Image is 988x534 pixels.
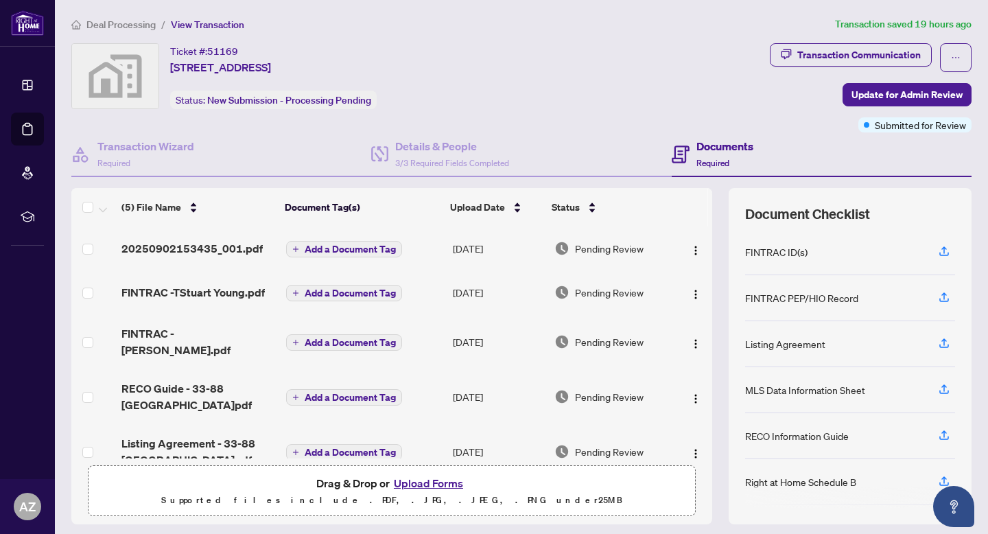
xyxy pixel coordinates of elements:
article: Transaction saved 19 hours ago [835,16,972,32]
span: Add a Document Tag [305,393,396,402]
img: Document Status [554,444,569,459]
div: Transaction Communication [797,44,921,66]
span: [STREET_ADDRESS] [170,59,271,76]
td: [DATE] [447,369,549,424]
span: RECO Guide - 33-88 [GEOGRAPHIC_DATA]pdf [121,380,275,413]
span: Drag & Drop or [316,474,467,492]
span: Add a Document Tag [305,244,396,254]
td: [DATE] [447,424,549,479]
button: Add a Document Tag [286,444,402,461]
img: logo [11,10,44,36]
td: [DATE] [447,314,549,369]
p: Supported files include .PDF, .JPG, .JPEG, .PNG under 25 MB [97,492,687,509]
span: plus [292,394,299,401]
button: Add a Document Tag [286,334,402,351]
span: Submitted for Review [875,117,966,132]
span: plus [292,246,299,253]
span: 51169 [207,45,238,58]
span: New Submission - Processing Pending [207,94,371,106]
button: Open asap [933,486,974,527]
button: Add a Document Tag [286,389,402,406]
h4: Transaction Wizard [97,138,194,154]
img: Document Status [554,389,569,404]
button: Logo [685,331,707,353]
div: FINTRAC ID(s) [745,244,808,259]
span: plus [292,449,299,456]
span: Add a Document Tag [305,448,396,457]
th: (5) File Name [116,188,280,227]
button: Upload Forms [390,474,467,492]
span: Update for Admin Review [851,84,963,106]
img: Logo [690,289,701,300]
button: Add a Document Tag [286,285,402,301]
li: / [161,16,165,32]
span: Pending Review [575,285,644,300]
button: Logo [685,386,707,408]
div: MLS Data Information Sheet [745,382,865,397]
div: FINTRAC PEP/HIO Record [745,290,858,305]
button: Transaction Communication [770,43,932,67]
div: RECO Information Guide [745,428,849,443]
h4: Documents [696,138,753,154]
span: Upload Date [450,200,505,215]
div: Listing Agreement [745,336,825,351]
img: Logo [690,393,701,404]
span: plus [292,290,299,297]
th: Document Tag(s) [279,188,445,227]
span: Status [552,200,580,215]
button: Add a Document Tag [286,443,402,461]
button: Add a Document Tag [286,240,402,258]
img: Document Status [554,285,569,300]
div: Ticket #: [170,43,238,59]
th: Status [546,188,672,227]
button: Add a Document Tag [286,284,402,302]
button: Logo [685,281,707,303]
button: Add a Document Tag [286,241,402,257]
img: Logo [690,448,701,459]
img: Document Status [554,334,569,349]
span: View Transaction [171,19,244,31]
td: [DATE] [447,270,549,314]
span: Required [696,158,729,168]
span: FINTRAC - [PERSON_NAME].pdf [121,325,275,358]
span: Add a Document Tag [305,288,396,298]
span: Pending Review [575,334,644,349]
th: Upload Date [445,188,545,227]
span: Deal Processing [86,19,156,31]
span: Drag & Drop orUpload FormsSupported files include .PDF, .JPG, .JPEG, .PNG under25MB [89,466,695,517]
div: Status: [170,91,377,109]
div: Right at Home Schedule B [745,474,856,489]
img: Logo [690,338,701,349]
span: 20250902153435_001.pdf [121,240,263,257]
span: Pending Review [575,241,644,256]
button: Update for Admin Review [843,83,972,106]
span: Add a Document Tag [305,338,396,347]
span: 3/3 Required Fields Completed [395,158,509,168]
span: Listing Agreement - 33-88 [GEOGRAPHIC_DATA]pdf [121,435,275,468]
span: home [71,20,81,30]
span: ellipsis [951,53,961,62]
td: [DATE] [447,227,549,270]
img: svg%3e [72,44,158,108]
img: Document Status [554,241,569,256]
span: Document Checklist [745,205,870,224]
button: Logo [685,441,707,463]
span: FINTRAC -TStuart Young.pdf [121,284,265,301]
span: Pending Review [575,444,644,459]
h4: Details & People [395,138,509,154]
button: Add a Document Tag [286,388,402,406]
span: plus [292,339,299,346]
span: Required [97,158,130,168]
span: (5) File Name [121,200,181,215]
img: Logo [690,245,701,256]
button: Logo [685,237,707,259]
span: Pending Review [575,389,644,404]
span: AZ [19,497,36,516]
